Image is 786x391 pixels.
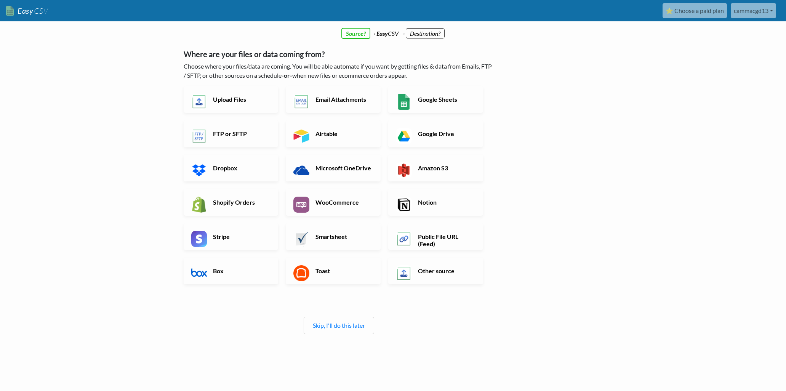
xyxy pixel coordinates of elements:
h6: FTP or SFTP [211,130,271,137]
span: CSV [33,6,48,16]
a: Google Drive [388,120,483,147]
h6: Toast [314,267,373,274]
img: Public File URL App & API [396,231,412,247]
img: Amazon S3 App & API [396,162,412,178]
a: Other source [388,258,483,284]
img: Box App & API [191,265,207,281]
a: ⭐ Choose a paid plan [663,3,727,18]
a: FTP or SFTP [184,120,279,147]
a: Airtable [286,120,381,147]
img: Stripe App & API [191,231,207,247]
a: Toast [286,258,381,284]
h6: Other source [416,267,476,274]
img: Google Sheets App & API [396,94,412,110]
h6: Google Sheets [416,96,476,103]
img: Google Drive App & API [396,128,412,144]
h6: Box [211,267,271,274]
h6: Public File URL (Feed) [416,233,476,247]
h6: Google Drive [416,130,476,137]
h6: Dropbox [211,164,271,171]
h6: Stripe [211,233,271,240]
img: Microsoft OneDrive App & API [293,162,309,178]
a: Notion [388,189,483,216]
img: Upload Files App & API [191,94,207,110]
a: Shopify Orders [184,189,279,216]
a: Google Sheets [388,86,483,113]
a: Skip, I'll do this later [313,322,365,329]
h6: Microsoft OneDrive [314,164,373,171]
h6: Shopify Orders [211,199,271,206]
div: → CSV → [176,21,610,38]
b: -or- [282,72,292,79]
h6: Airtable [314,130,373,137]
a: Email Attachments [286,86,381,113]
img: Notion App & API [396,197,412,213]
h6: Email Attachments [314,96,373,103]
a: Public File URL (Feed) [388,223,483,250]
a: Amazon S3 [388,155,483,181]
a: Microsoft OneDrive [286,155,381,181]
img: FTP or SFTP App & API [191,128,207,144]
h5: Where are your files or data coming from? [184,50,494,59]
h6: Notion [416,199,476,206]
img: Airtable App & API [293,128,309,144]
a: EasyCSV [6,3,48,19]
a: Upload Files [184,86,279,113]
a: WooCommerce [286,189,381,216]
h6: WooCommerce [314,199,373,206]
h6: Amazon S3 [416,164,476,171]
img: Toast App & API [293,265,309,281]
img: Smartsheet App & API [293,231,309,247]
a: Stripe [184,223,279,250]
p: Choose where your files/data are coming. You will be able automate if you want by getting files &... [184,62,494,80]
h6: Smartsheet [314,233,373,240]
img: Shopify App & API [191,197,207,213]
a: Dropbox [184,155,279,181]
img: WooCommerce App & API [293,197,309,213]
a: Box [184,258,279,284]
img: Email New CSV or XLSX File App & API [293,94,309,110]
a: cammacgd13 [731,3,776,18]
img: Other Source App & API [396,265,412,281]
a: Smartsheet [286,223,381,250]
img: Dropbox App & API [191,162,207,178]
h6: Upload Files [211,96,271,103]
